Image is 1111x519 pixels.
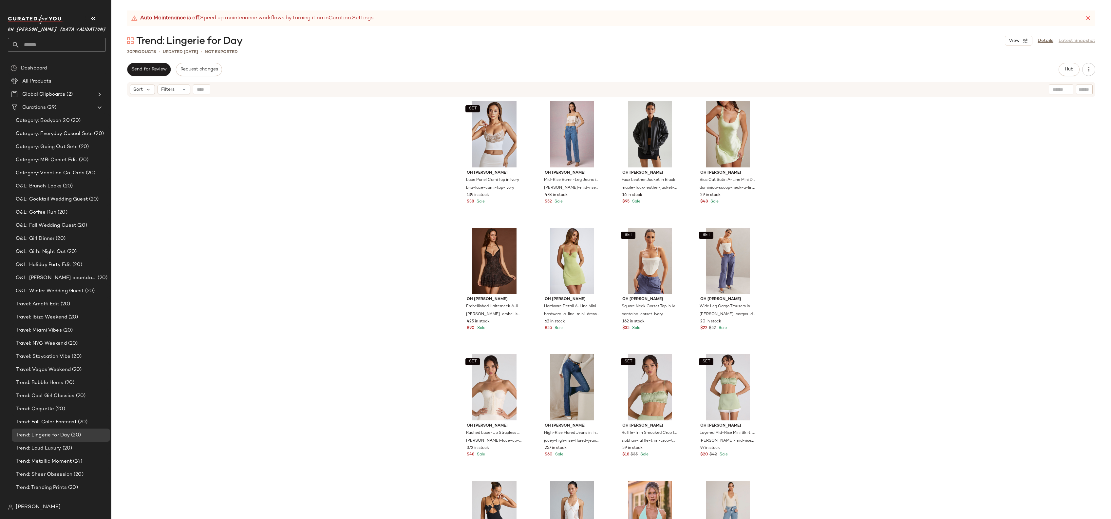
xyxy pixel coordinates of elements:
span: Oh [PERSON_NAME] [467,170,522,176]
span: Sale [475,200,485,204]
span: • [159,48,160,55]
span: Oh [PERSON_NAME] [700,170,756,176]
span: 97 in stock [700,445,720,451]
span: SET [702,233,710,238]
span: $38 [467,199,474,205]
button: SET [699,232,713,239]
span: Lace Panel Cami Top in Ivory [466,177,519,183]
button: SET [465,358,480,365]
span: O&L: Cocktail Wedding Guest [16,196,88,203]
span: [PERSON_NAME]-mid-rise-barrel-leg-jeans-mid-blue-wash [544,185,599,191]
span: centaine-corset-ivory [622,312,663,317]
span: [PERSON_NAME]-embellished-halterneck-a-line-mini-dress-in-snake-hotfix [466,312,521,317]
span: All Products [22,78,51,85]
span: Oh [PERSON_NAME] [467,423,522,429]
button: View [1005,36,1032,46]
span: (20) [76,222,87,229]
span: (2) [65,91,72,98]
span: Filters [161,86,175,93]
span: hardware-a-line-mini-dress-olive-green [544,312,599,317]
span: (20) [70,432,81,439]
img: svg%3e [127,37,134,44]
span: Wide Leg Cargo Trousers in Navy [700,304,755,310]
span: Oh [PERSON_NAME] [545,297,600,302]
span: $18 [622,452,629,458]
span: [PERSON_NAME] [16,503,61,511]
span: $55 [545,325,552,331]
span: Hub [1064,67,1074,72]
span: Trend: Sheer Obsession [16,471,72,478]
img: 8267-8457-Ivory-Melvina-Matiya_11.jpg [461,354,527,420]
span: dominica-scoop-neck-a-line-mini-dress-lime [700,185,755,191]
a: Curation Settings [329,14,373,22]
span: 59 in stock [622,445,643,451]
span: $22 [700,325,707,331]
span: Layered Mid-Rise Mini Skirt in [GEOGRAPHIC_DATA] [700,430,755,436]
span: Oh [PERSON_NAME] [700,423,756,429]
img: 7508_3_Black-Vintage-PU-Ribbed-Jacket.jpg [617,101,683,167]
span: O&L: Fall Wedding Guest [16,222,76,229]
span: 162 in stock [622,319,645,325]
p: updated [DATE] [163,49,198,55]
span: $52 [545,199,552,205]
span: (20) [75,392,86,400]
span: Trend: Lingerie for Day [136,35,242,48]
span: Send for Review [131,67,167,72]
span: Bias Cut Satin A-Line Mini Dress in [GEOGRAPHIC_DATA] [700,177,755,183]
span: 478 in stock [545,192,568,198]
img: 8084-8085-Ivory_Bria_Sofie_13.jpg [461,101,527,167]
span: 372 in stock [467,445,489,451]
span: $35 [631,452,638,458]
span: $42 [709,452,717,458]
span: O&L: Girl’s Night Out [16,248,66,256]
span: (20) [71,261,82,269]
span: SET [624,233,632,238]
span: (20) [56,209,67,216]
span: Oh [PERSON_NAME] [700,297,756,302]
span: 425 in stock [467,319,490,325]
span: Category: Everyday Casual Sets [16,130,93,138]
span: [PERSON_NAME]-mid-rise-mini-skirt-spring-green [700,438,755,444]
span: [PERSON_NAME]-lace-up-strapless-corset-ivory [466,438,521,444]
span: Sale [631,200,640,204]
span: O&L: Holiday Party Edit [16,261,71,269]
span: 139 in stock [467,192,489,198]
span: O&L: Girl Dinner [16,235,54,242]
span: Travel: NYC Weekend [16,340,67,347]
span: (20) [88,196,99,203]
span: Square Neck Corset Top in Ivory [622,304,677,310]
span: Trend: Metallic Moment [16,458,72,465]
span: Sale [639,452,649,457]
span: Embellished Halterneck A-line Mini Dress in Snake Hotfix [466,304,521,310]
span: Oh [PERSON_NAME] [622,170,678,176]
strong: Auto Maintenance is off. [140,14,200,22]
span: Trend: Bubble Hems [16,379,64,387]
span: Trend: Lingerie for Day [16,432,70,439]
span: (20) [70,117,81,125]
img: cfy_white_logo.C9jOOHJF.svg [8,15,64,24]
span: (20) [78,143,89,151]
span: Trend: Fall Color Forecast [16,418,77,426]
span: Oh [PERSON_NAME] [545,423,600,429]
span: Trend: Cool Girl Classics [16,392,75,400]
span: Sort [133,86,143,93]
span: Category: Vacation Co-Ords [16,169,85,177]
img: 5865_6718_3_CentaineI-Ivory-Corset-Rori-Navy-Cargo-Trousers_57a0e79e-0608-4020-a39c-c9e665059825.jpg [695,228,761,294]
span: $52 [709,325,716,331]
span: SET [468,106,477,111]
span: $60 [545,452,553,458]
a: Details [1038,37,1053,44]
span: (20) [67,484,78,491]
span: Travel: Miami Vibes [16,327,62,334]
span: (20) [67,340,78,347]
span: Oh [PERSON_NAME] [622,423,678,429]
span: • [201,48,202,55]
img: jacey-high-rise-flared-jeans-indigo-wash_1_250110033156.jpg [539,354,605,420]
span: Travel: Amalfi Edit [16,300,59,308]
span: View [1008,38,1020,44]
span: Sale [476,452,485,457]
span: Oh [PERSON_NAME] [467,297,522,302]
span: Sale [554,452,563,457]
span: (20) [78,156,89,164]
span: Hardware Detail A-Line Mini Dress in [PERSON_NAME] [544,304,599,310]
